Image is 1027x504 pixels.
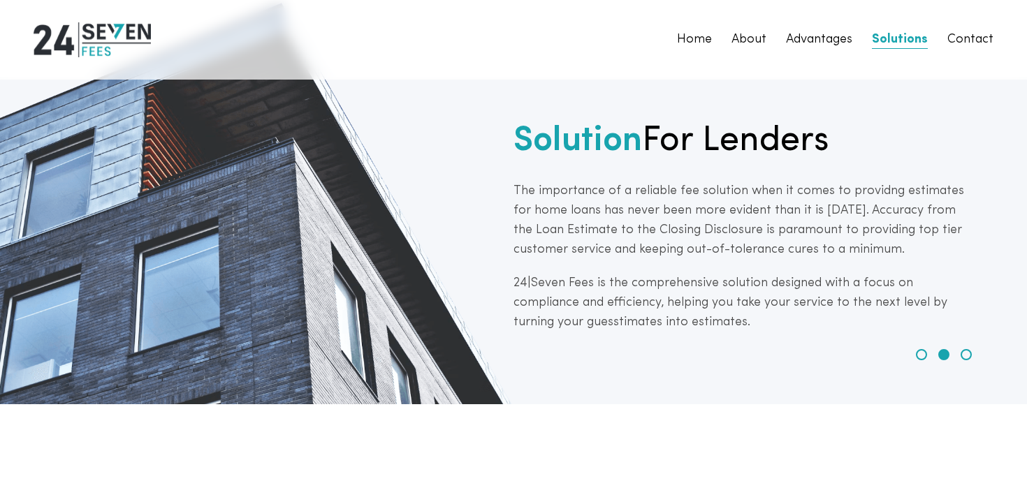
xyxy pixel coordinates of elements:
[961,349,972,360] span: 3
[916,349,927,360] span: 1
[947,30,993,50] a: Contact
[513,181,975,260] p: The importance of a reliable fee solution when it comes to providng estimates for home loans has ...
[938,349,949,360] span: 2
[731,30,766,50] a: About
[786,30,852,50] a: Advantages
[513,115,975,168] h1: For Lenders
[34,22,151,57] img: 24|Seven Fees Logo
[513,124,642,159] b: Solution
[513,274,975,332] p: 24|Seven Fees is the comprehensive solution designed with a focus on compliance and efficiency, h...
[872,30,928,50] a: Solutions
[677,30,712,50] a: Home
